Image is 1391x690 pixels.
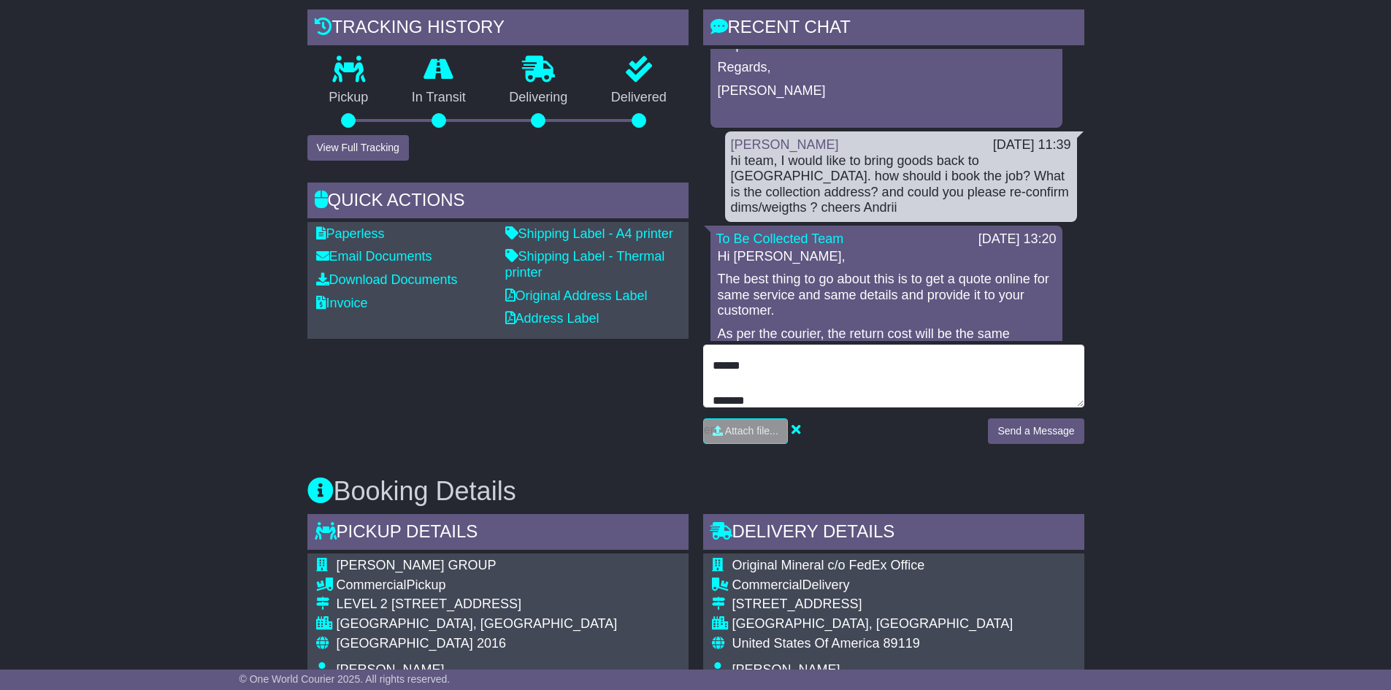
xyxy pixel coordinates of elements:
[337,597,667,613] div: LEVEL 2 [STREET_ADDRESS]
[732,636,880,651] span: United States Of America
[337,636,473,651] span: [GEOGRAPHIC_DATA]
[337,578,667,594] div: Pickup
[718,272,1055,319] p: The best thing to go about this is to get a quote online for same service and same details and pr...
[307,183,689,222] div: Quick Actions
[307,9,689,49] div: Tracking history
[316,249,432,264] a: Email Documents
[477,636,506,651] span: 2016
[731,137,839,152] a: [PERSON_NAME]
[488,90,590,106] p: Delivering
[993,137,1071,153] div: [DATE] 11:39
[337,662,445,677] span: [PERSON_NAME]
[703,9,1084,49] div: RECENT CHAT
[505,249,665,280] a: Shipping Label - Thermal printer
[390,90,488,106] p: In Transit
[337,616,667,632] div: [GEOGRAPHIC_DATA], [GEOGRAPHIC_DATA]
[732,597,1063,613] div: [STREET_ADDRESS]
[316,296,368,310] a: Invoice
[307,135,409,161] button: View Full Tracking
[703,514,1084,553] div: Delivery Details
[589,90,689,106] p: Delivered
[307,514,689,553] div: Pickup Details
[337,578,407,592] span: Commercial
[505,226,673,241] a: Shipping Label - A4 printer
[732,616,1063,632] div: [GEOGRAPHIC_DATA], [GEOGRAPHIC_DATA]
[978,231,1057,248] div: [DATE] 13:20
[718,326,1055,374] p: As per the courier, the return cost will be the same shipping cost wehn the package was initially...
[732,662,840,677] span: [PERSON_NAME]
[884,636,920,651] span: 89119
[316,272,458,287] a: Download Documents
[988,418,1084,444] button: Send a Message
[716,231,844,246] a: To Be Collected Team
[718,249,1055,265] p: Hi [PERSON_NAME],
[337,558,497,572] span: [PERSON_NAME] GROUP
[505,288,648,303] a: Original Address Label
[732,578,1063,594] div: Delivery
[718,60,1055,76] p: Regards,
[718,83,1055,99] p: [PERSON_NAME]
[316,226,385,241] a: Paperless
[732,558,925,572] span: Original Mineral c/o FedEx Office
[731,153,1071,216] div: hi team, I would like to bring goods back to [GEOGRAPHIC_DATA]. how should i book the job? What i...
[732,578,802,592] span: Commercial
[240,673,451,685] span: © One World Courier 2025. All rights reserved.
[307,477,1084,506] h3: Booking Details
[505,311,599,326] a: Address Label
[307,90,391,106] p: Pickup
